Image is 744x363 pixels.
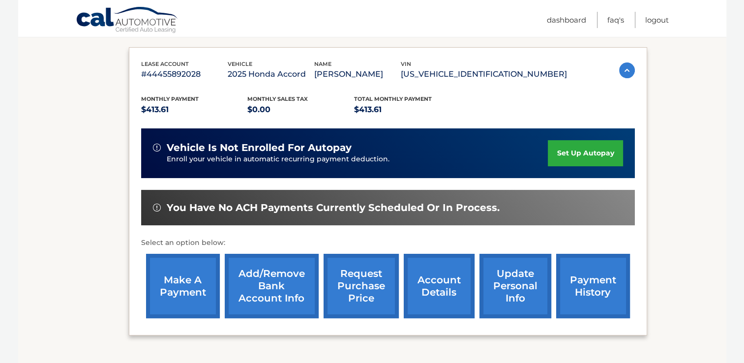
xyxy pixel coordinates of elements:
[607,12,624,28] a: FAQ's
[645,12,669,28] a: Logout
[225,254,319,318] a: Add/Remove bank account info
[354,95,432,102] span: Total Monthly Payment
[401,60,411,67] span: vin
[324,254,399,318] a: request purchase price
[141,67,228,81] p: #44455892028
[314,67,401,81] p: [PERSON_NAME]
[247,95,308,102] span: Monthly sales Tax
[141,95,199,102] span: Monthly Payment
[404,254,475,318] a: account details
[153,144,161,151] img: alert-white.svg
[547,12,586,28] a: Dashboard
[354,103,461,117] p: $413.61
[247,103,354,117] p: $0.00
[167,202,500,214] span: You have no ACH payments currently scheduled or in process.
[314,60,331,67] span: name
[228,67,314,81] p: 2025 Honda Accord
[153,204,161,212] img: alert-white.svg
[141,60,189,67] span: lease account
[141,103,248,117] p: $413.61
[141,237,635,249] p: Select an option below:
[548,140,623,166] a: set up autopay
[479,254,551,318] a: update personal info
[167,142,352,154] span: vehicle is not enrolled for autopay
[167,154,548,165] p: Enroll your vehicle in automatic recurring payment deduction.
[228,60,252,67] span: vehicle
[619,62,635,78] img: accordion-active.svg
[76,6,179,35] a: Cal Automotive
[401,67,567,81] p: [US_VEHICLE_IDENTIFICATION_NUMBER]
[146,254,220,318] a: make a payment
[556,254,630,318] a: payment history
